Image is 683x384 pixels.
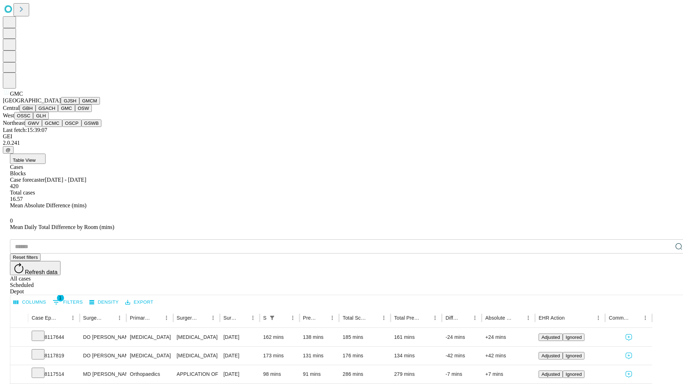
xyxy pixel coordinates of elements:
div: +42 mins [485,347,531,365]
button: Expand [14,331,25,344]
span: Northeast [3,120,25,126]
div: MD [PERSON_NAME] [PERSON_NAME] [83,365,123,383]
span: Case forecaster [10,177,45,183]
div: Surgeon Name [83,315,104,321]
span: West [3,112,14,118]
button: Menu [523,313,533,323]
div: 91 mins [303,365,336,383]
span: Adjusted [541,372,560,377]
div: 286 mins [343,365,387,383]
button: Menu [640,313,650,323]
div: -42 mins [445,347,478,365]
div: 162 mins [263,328,296,346]
div: GEI [3,133,680,140]
button: GSWB [81,119,102,127]
div: Surgery Date [223,315,237,321]
span: [DATE] - [DATE] [45,177,86,183]
div: EHR Action [539,315,565,321]
div: Comments [609,315,629,321]
div: [DATE] [223,328,256,346]
span: 16.57 [10,196,23,202]
button: GSACH [36,105,58,112]
div: Case Epic Id [32,315,57,321]
button: Sort [198,313,208,323]
div: 279 mins [394,365,439,383]
div: [MEDICAL_DATA] [130,328,169,346]
button: Sort [460,313,470,323]
button: Menu [327,313,337,323]
button: GLH [33,112,48,119]
button: Menu [430,313,440,323]
span: 0 [10,218,13,224]
button: OSW [75,105,92,112]
button: Adjusted [539,334,563,341]
span: Reset filters [13,255,38,260]
div: Surgery Name [177,315,197,321]
span: Mean Absolute Difference (mins) [10,202,86,208]
div: Absolute Difference [485,315,513,321]
span: Refresh data [25,269,58,275]
button: Menu [379,313,389,323]
div: 176 mins [343,347,387,365]
div: [MEDICAL_DATA] [177,328,216,346]
div: [MEDICAL_DATA] [130,347,169,365]
button: Ignored [563,352,584,359]
button: Reset filters [10,254,41,261]
button: Sort [369,313,379,323]
span: Ignored [566,353,582,358]
button: GWV [25,119,42,127]
div: [DATE] [223,347,256,365]
span: [GEOGRAPHIC_DATA] [3,97,61,103]
button: Menu [115,313,125,323]
button: Menu [470,313,480,323]
div: 131 mins [303,347,336,365]
div: 2.0.241 [3,140,680,146]
button: Sort [105,313,115,323]
span: Adjusted [541,335,560,340]
div: -24 mins [445,328,478,346]
span: GMC [10,91,23,97]
div: [MEDICAL_DATA] [177,347,216,365]
div: Scheduled In Room Duration [263,315,266,321]
button: OSCP [62,119,81,127]
button: GBH [20,105,36,112]
button: Adjusted [539,352,563,359]
div: 138 mins [303,328,336,346]
button: Sort [278,313,288,323]
div: +7 mins [485,365,531,383]
span: Total cases [10,190,35,196]
div: Total Scheduled Duration [343,315,368,321]
div: 98 mins [263,365,296,383]
div: Difference [445,315,459,321]
button: Ignored [563,370,584,378]
span: Table View [13,158,36,163]
button: Sort [565,313,575,323]
div: 173 mins [263,347,296,365]
button: Menu [248,313,258,323]
button: GMCM [79,97,100,105]
button: GMC [58,105,75,112]
button: Sort [513,313,523,323]
button: Sort [238,313,248,323]
button: Table View [10,154,46,164]
div: +24 mins [485,328,531,346]
button: Show filters [267,313,277,323]
div: Predicted In Room Duration [303,315,317,321]
button: GJSH [61,97,79,105]
div: 185 mins [343,328,387,346]
span: Last fetch: 15:39:07 [3,127,47,133]
div: 8117644 [32,328,76,346]
span: Ignored [566,335,582,340]
div: Orthopaedics [130,365,169,383]
button: @ [3,146,14,154]
button: Density [88,297,121,308]
button: Select columns [12,297,48,308]
div: 134 mins [394,347,439,365]
button: Export [123,297,155,308]
button: Expand [14,368,25,381]
button: Menu [593,313,603,323]
button: GCMC [42,119,62,127]
div: APPLICATION OF EXTERNAL FIXATOR UNIPLANE [177,365,216,383]
div: Primary Service [130,315,150,321]
button: Adjusted [539,370,563,378]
